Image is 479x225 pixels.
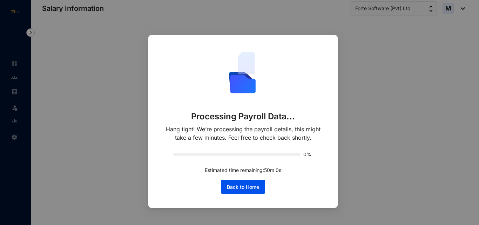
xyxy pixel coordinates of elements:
p: Processing Payroll Data... [191,111,295,122]
p: Hang tight! We’re processing the payroll details, this might take a few minutes. Feel free to che... [162,125,324,142]
button: Back to Home [221,180,265,194]
span: 0% [303,152,313,157]
span: Back to Home [227,184,259,191]
p: Estimated time remaining: 50 m 0 s [205,166,281,174]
